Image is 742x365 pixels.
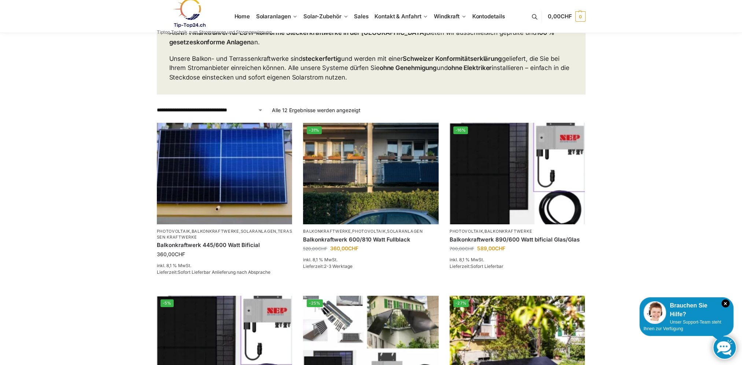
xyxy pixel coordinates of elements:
[448,64,492,71] strong: ohne Elektriker
[303,229,351,234] a: Balkonkraftwerke
[387,229,422,234] a: Solaranlagen
[324,263,352,269] span: 2-3 Werktage
[175,251,185,257] span: CHF
[495,245,505,251] span: CHF
[157,30,272,34] p: Tiptop Technik zum Stromsparen und Stromgewinnung
[157,123,292,224] img: Solaranlage für den kleinen Balkon
[434,13,459,20] span: Windkraft
[450,229,483,234] a: Photovoltaik
[450,229,585,234] p: ,
[157,251,185,257] bdi: 360,00
[575,11,586,22] span: 0
[303,257,439,263] p: inkl. 8,1 % MwSt.
[450,246,474,251] bdi: 700,00
[470,263,503,269] span: Sofort Lieferbar
[484,229,532,234] a: Balkonkraftwerke
[318,246,327,251] span: CHF
[721,299,730,307] i: Schließen
[192,229,239,234] a: Balkonkraftwerke
[352,229,385,234] a: Photovoltaik
[303,123,439,224] img: 2 Balkonkraftwerke
[303,229,439,234] p: , ,
[157,229,292,240] p: , , ,
[302,55,341,62] strong: steckerfertig
[256,13,291,20] span: Solaranlagen
[403,55,502,62] strong: Schweizer Konformitätserklärung
[450,236,585,243] a: Balkonkraftwerk 890/600 Watt bificial Glas/Glas
[465,246,474,251] span: CHF
[330,245,358,251] bdi: 360,00
[169,54,573,82] p: Unsere Balkon- und Terrassenkraftwerke sind und werden mit einer geliefert, die Sie bei Ihrem Str...
[303,236,439,243] a: Balkonkraftwerk 600/810 Watt Fullblack
[354,13,369,20] span: Sales
[157,229,292,239] a: Terassen Kraftwerke
[643,301,730,319] div: Brauchen Sie Hilfe?
[157,269,270,275] span: Lieferzeit:
[303,246,327,251] bdi: 520,00
[548,13,572,20] span: 0,00
[643,320,721,331] span: Unser Support-Team steht Ihnen zur Verfügung
[472,13,505,20] span: Kontodetails
[157,229,190,234] a: Photovoltaik
[561,13,572,20] span: CHF
[303,263,352,269] span: Lieferzeit:
[477,245,505,251] bdi: 589,00
[272,106,361,114] p: Alle 12 Ergebnisse werden angezeigt
[157,106,263,114] select: Shop-Reihenfolge
[643,301,666,324] img: Customer service
[303,13,342,20] span: Solar-Zubehör
[380,64,437,71] strong: ohne Genehmigung
[241,229,276,234] a: Solaranlagen
[157,262,292,269] p: inkl. 8,1 % MwSt.
[348,245,358,251] span: CHF
[169,29,555,46] strong: 100 % gesetzeskonforme Anlagen
[303,123,439,224] a: -31%2 Balkonkraftwerke
[450,257,585,263] p: inkl. 8,1 % MwSt.
[178,269,270,275] span: Sofort Lieferbar Anlieferung nach Absprache
[374,13,421,20] span: Kontakt & Anfahrt
[450,123,585,224] a: -16%Bificiales Hochleistungsmodul
[157,242,292,249] a: Balkonkraftwerk 445/600 Watt Bificial
[548,5,585,27] a: 0,00CHF 0
[450,263,503,269] span: Lieferzeit:
[450,123,585,224] img: Bificiales Hochleistungsmodul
